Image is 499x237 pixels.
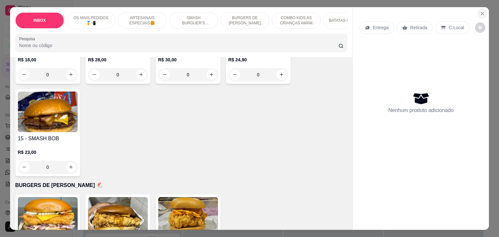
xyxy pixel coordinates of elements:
label: Pesquisa [19,36,37,42]
p: R$ 23,00 [18,149,78,156]
button: Close [477,8,488,19]
p: Retirada [410,24,427,31]
p: R$ 24,90 [228,56,288,63]
p: Entrega [373,24,389,31]
p: Nenhum produto adicionado [388,106,454,114]
p: C.Local [449,24,464,31]
p: SMASH BURGUER’S (ARTESANAIS) 🥪 [175,15,212,26]
img: product-image [18,92,78,132]
p: COMBO KIDS AS CRIANÇAS AMAM 😆 [277,15,315,26]
p: R$ 30,00 [158,56,218,63]
h4: 15 - SMASH BOB [18,135,78,143]
p: BURGERS DE [PERSON_NAME] 🐔 [15,181,348,189]
p: INBOX [33,18,46,23]
p: ARTESANAIS ESPECIAIS🍔 [123,15,161,26]
input: Pesquisa [19,42,339,49]
button: decrease-product-quantity [475,22,485,33]
p: R$ 28,00 [88,56,148,63]
p: BURGERS DE [PERSON_NAME] 🐔 [226,15,264,26]
p: R$ 18,00 [18,56,78,63]
p: OS MAIS PEDIDOS 🥇📲 [72,15,110,26]
p: BATATAS FRITAS 🍟 [329,18,366,23]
